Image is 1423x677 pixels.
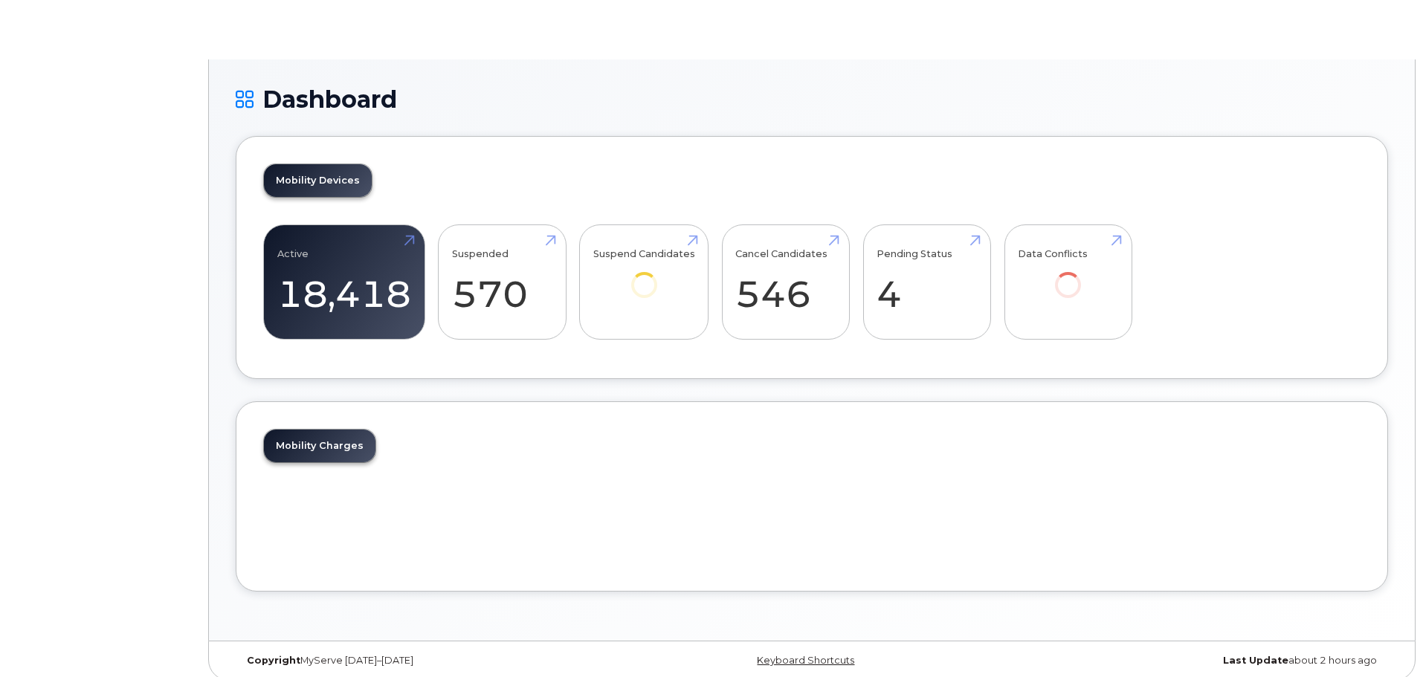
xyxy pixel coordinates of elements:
a: Cancel Candidates 546 [735,233,836,331]
a: Keyboard Shortcuts [757,655,854,666]
h1: Dashboard [236,86,1388,112]
a: Data Conflicts [1018,233,1118,319]
a: Suspended 570 [452,233,552,331]
strong: Last Update [1223,655,1288,666]
a: Suspend Candidates [593,233,695,319]
strong: Copyright [247,655,300,666]
a: Pending Status 4 [877,233,977,331]
a: Mobility Charges [264,430,375,462]
a: Active 18,418 [277,233,411,331]
div: about 2 hours ago [1004,655,1388,667]
div: MyServe [DATE]–[DATE] [236,655,620,667]
a: Mobility Devices [264,164,372,197]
